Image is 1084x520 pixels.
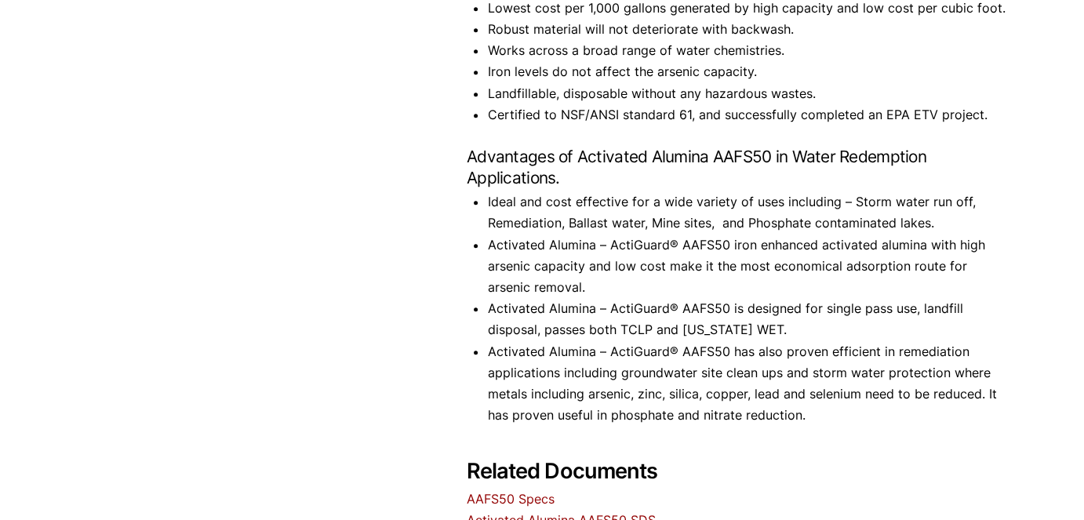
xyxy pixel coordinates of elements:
[487,19,1013,40] li: Robust material will not deteriorate with backwash.
[487,40,1013,61] li: Works across a broad range of water chemistries.
[487,341,1013,427] li: Activated Alumina – ActiGuard® AAFS50 has also proven efficient in remediation applications inclu...
[487,83,1013,104] li: Landfillable, disposable without any hazardous wastes.
[487,104,1013,125] li: Certified to NSF/ANSI standard 61, and successfully completed an EPA ETV project.
[467,146,1013,188] h3: Advantages of Activated Alumina AAFS50 in Water Redemption Applications.
[467,491,555,507] a: AAFS50 Specs
[487,235,1013,299] li: Activated Alumina – ActiGuard® AAFS50 iron enhanced activated alumina with high arsenic capacity ...
[487,191,1013,234] li: Ideal and cost effective for a wide variety of uses including – Storm water run off, Remediation,...
[487,61,1013,82] li: Iron levels do not affect the arsenic capacity.
[487,298,1013,340] li: Activated Alumina – ActiGuard® AAFS50 is designed for single pass use, landfill disposal, passes ...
